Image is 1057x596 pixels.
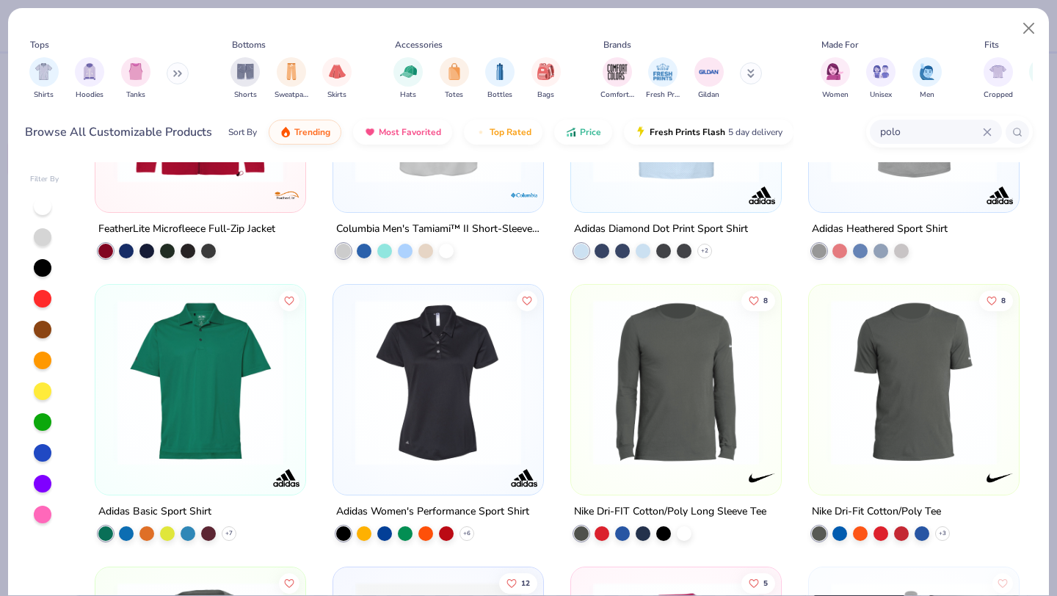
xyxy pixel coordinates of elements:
[490,126,531,138] span: Top Rated
[35,63,52,80] img: Shirts Image
[979,290,1013,310] button: Like
[475,126,487,138] img: TopRated.gif
[694,57,724,101] div: filter for Gildan
[353,120,452,145] button: Most Favorited
[30,174,59,185] div: Filter By
[646,57,680,101] div: filter for Fresh Prints
[509,463,539,493] img: Adidas logo
[336,220,540,239] div: Columbia Men's Tamiami™ II Short-Sleeve Shirt
[400,90,416,101] span: Hats
[635,126,647,138] img: flash.gif
[574,503,766,521] div: Nike Dri-FIT Cotton/Poly Long Sleeve Tee
[228,126,257,139] div: Sort By
[574,220,748,239] div: Adidas Diamond Dot Print Sport Shirt
[272,181,301,210] img: FeatherLite logo
[603,38,631,51] div: Brands
[531,57,561,101] div: filter for Bags
[517,290,537,310] button: Like
[824,299,1004,465] img: 440f2f00-9b3f-45c2-8006-22bf9dde15b4
[989,63,1006,80] img: Cropped Image
[225,529,233,538] span: + 7
[485,57,515,101] div: filter for Bottles
[492,63,508,80] img: Bottles Image
[445,90,463,101] span: Totes
[364,126,376,138] img: most_fav.gif
[30,38,49,51] div: Tops
[984,57,1013,101] div: filter for Cropped
[728,124,782,141] span: 5 day delivery
[395,38,443,51] div: Accessories
[232,38,266,51] div: Bottoms
[879,123,983,140] input: Try "T-Shirt"
[280,126,291,138] img: trending.gif
[984,38,999,51] div: Fits
[280,573,300,593] button: Like
[984,57,1013,101] button: filter button
[652,61,674,83] img: Fresh Prints Image
[25,123,212,141] div: Browse All Customizable Products
[400,63,417,80] img: Hats Image
[126,90,145,101] span: Tanks
[827,63,843,80] img: Women Image
[701,247,708,255] span: + 2
[121,57,150,101] button: filter button
[110,299,291,465] img: ef4b74e8-39fe-41ec-a135-dff182a3c971
[912,57,942,101] button: filter button
[275,90,308,101] span: Sweatpants
[294,126,330,138] span: Trending
[873,63,890,80] img: Unisex Image
[81,63,98,80] img: Hoodies Image
[694,57,724,101] button: filter button
[812,503,941,521] div: Nike Dri-Fit Cotton/Poly Tee
[234,90,257,101] span: Shorts
[1001,297,1006,304] span: 8
[763,297,768,304] span: 8
[866,57,896,101] button: filter button
[600,57,634,101] button: filter button
[866,57,896,101] div: filter for Unisex
[440,57,469,101] div: filter for Totes
[600,57,634,101] div: filter for Comfort Colors
[984,463,1014,493] img: Nike logo
[509,181,539,210] img: Columbia logo
[812,220,948,239] div: Adidas Heathered Sport Shirt
[766,299,946,465] img: 4da6c164-13e1-4f5c-a242-5fd76ae1e2df
[98,220,275,239] div: FeatherLite Microfleece Full-Zip Jacket
[322,57,352,101] button: filter button
[463,529,471,538] span: + 6
[327,90,346,101] span: Skirts
[29,57,59,101] div: filter for Shirts
[600,90,634,101] span: Comfort Colors
[992,573,1013,593] button: Like
[554,120,612,145] button: Price
[269,120,341,145] button: Trending
[230,57,260,101] button: filter button
[446,63,462,80] img: Totes Image
[580,126,601,138] span: Price
[128,63,144,80] img: Tanks Image
[646,57,680,101] button: filter button
[75,57,104,101] div: filter for Hoodies
[275,57,308,101] div: filter for Sweatpants
[821,57,850,101] div: filter for Women
[322,57,352,101] div: filter for Skirts
[741,573,775,593] button: Like
[521,579,530,586] span: 12
[821,38,858,51] div: Made For
[275,57,308,101] button: filter button
[939,529,946,538] span: + 3
[393,57,423,101] div: filter for Hats
[531,57,561,101] button: filter button
[280,290,300,310] button: Like
[464,120,542,145] button: Top Rated
[283,63,299,80] img: Sweatpants Image
[230,57,260,101] div: filter for Shorts
[499,573,537,593] button: Like
[698,90,719,101] span: Gildan
[747,463,777,493] img: Nike logo
[821,57,850,101] button: filter button
[348,299,528,465] img: d96413ea-fde5-46d7-ab3a-52045f23c605
[440,57,469,101] button: filter button
[984,181,1014,210] img: Adidas logo
[29,57,59,101] button: filter button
